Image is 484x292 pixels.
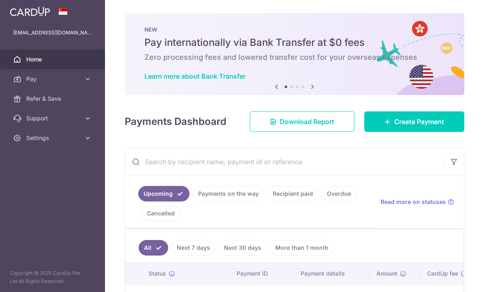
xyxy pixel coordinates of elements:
[250,111,354,132] a: Download Report
[381,198,454,206] a: Read more on statuses
[364,111,464,132] a: Create Payment
[125,149,444,175] input: Search by recipient name, payment id or reference
[381,198,446,206] span: Read more on statuses
[294,263,370,284] th: Payment details
[139,240,168,256] a: All
[125,13,464,95] img: Bank transfer banner
[144,36,445,49] h5: Pay internationally via Bank Transfer at $0 fees
[394,117,444,127] span: Create Payment
[125,114,226,129] h4: Payments Dashboard
[26,134,80,142] span: Settings
[148,269,166,278] span: Status
[26,55,80,63] span: Home
[26,95,80,103] span: Refer & Save
[10,7,50,16] img: CardUp
[171,240,215,256] a: Next 7 days
[280,117,334,127] span: Download Report
[267,186,318,201] a: Recipient paid
[13,29,92,37] p: [EMAIL_ADDRESS][DOMAIN_NAME]
[219,240,267,256] a: Next 30 days
[144,72,246,80] a: Learn more about Bank Transfer
[427,269,458,278] span: CardUp fee
[377,269,397,278] span: Amount
[138,186,189,201] a: Upcoming
[270,240,334,256] a: More than 1 month
[142,206,180,221] a: Cancelled
[144,26,445,33] p: NEW
[26,75,80,83] span: Pay
[26,114,80,122] span: Support
[144,52,445,62] h6: Zero processing fees and lowered transfer cost for your overseas expenses
[230,263,294,284] th: Payment ID
[193,186,264,201] a: Payments on the way
[322,186,356,201] a: Overdue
